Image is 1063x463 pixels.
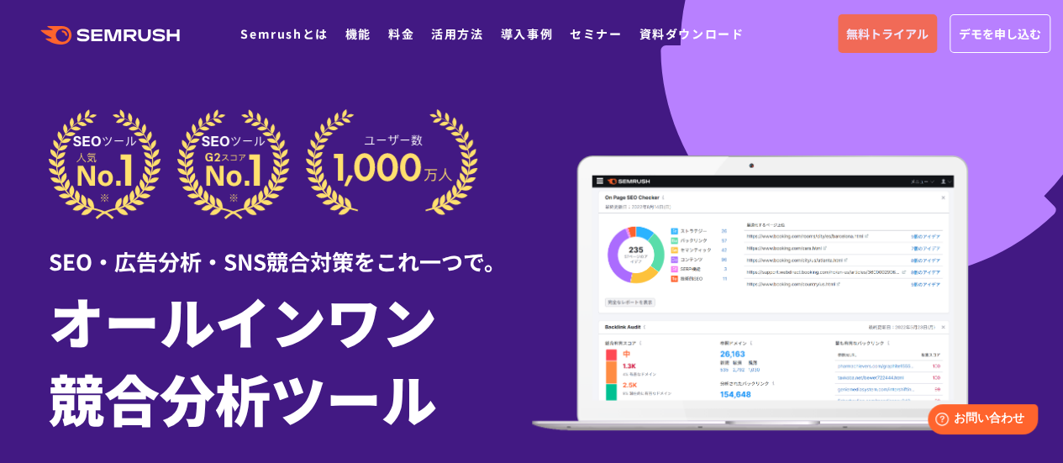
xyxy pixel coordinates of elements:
[639,25,744,42] a: 資料ダウンロード
[846,24,929,43] span: 無料トライアル
[240,25,328,42] a: Semrushとは
[501,25,553,42] a: 導入事例
[950,14,1050,53] a: デモを申し込む
[345,25,371,42] a: 機能
[49,219,532,277] div: SEO・広告分析・SNS競合対策をこれ一つで。
[959,24,1041,43] span: デモを申し込む
[431,25,483,42] a: 活用方法
[49,281,532,436] h1: オールインワン 競合分析ツール
[570,25,622,42] a: セミナー
[913,397,1045,445] iframe: Help widget launcher
[838,14,937,53] a: 無料トライアル
[388,25,414,42] a: 料金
